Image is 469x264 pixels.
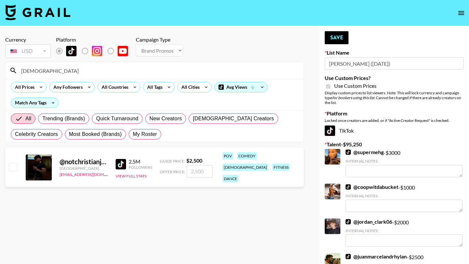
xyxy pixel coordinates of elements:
label: Talent - $ 95,250 [325,141,464,148]
div: - $ 1000 [346,184,462,212]
div: Locked once creators are added, or if "Active Creator Request" is checked. [325,118,464,123]
div: TikTok [325,125,464,136]
em: for bookers using this list [332,95,374,100]
div: All Countries [98,82,130,92]
strong: $ 2,500 [186,157,202,164]
img: TikTok [66,46,77,56]
span: Use Custom Prices [334,83,377,89]
input: 2,500 [187,165,213,178]
div: Internal Notes: [346,193,462,198]
button: open drawer [455,7,468,20]
div: Internal Notes: [346,159,462,164]
span: Trending (Brands) [42,115,85,123]
span: My Roster [133,130,157,138]
div: pov [222,152,233,160]
div: Any Followers [50,82,84,92]
div: Internal Notes: [346,228,462,233]
div: comedy [237,152,257,160]
span: Most Booked (Brands) [69,130,122,138]
img: TikTok [325,125,335,136]
a: @juanmarcelandrhylan [346,253,407,260]
input: Search by User Name [17,65,300,76]
div: All Prices [11,82,36,92]
div: 2.5M [129,158,152,165]
button: View Full Stats [116,174,147,178]
div: - $ 3000 [346,149,462,177]
a: @supermehg [346,149,384,155]
a: @coopwitdabucket [346,184,398,190]
img: Instagram [92,46,102,56]
span: New Creators [149,115,182,123]
div: @ notchristianjay [60,158,108,166]
div: All Tags [143,82,164,92]
div: Avg Views [215,82,267,92]
img: YouTube [118,46,128,56]
div: Currency [5,36,51,43]
div: Currency is locked to USD [5,43,51,59]
div: Campaign Type [136,36,183,43]
span: Celebrity Creators [15,130,58,138]
div: [GEOGRAPHIC_DATA] [60,166,108,171]
span: Offer Price: [160,169,185,174]
img: TikTok [346,150,351,155]
div: [DEMOGRAPHIC_DATA] [222,164,268,171]
div: Match Any Tags [11,98,58,108]
div: Display custom prices to list viewers. Note: This will lock currency and campaign type . Cannot b... [325,90,464,105]
img: TikTok [346,184,351,190]
img: TikTok [346,254,351,259]
a: @jordan_clark06 [346,218,392,225]
span: [DEMOGRAPHIC_DATA] Creators [193,115,274,123]
div: List locked to TikTok. [56,44,133,58]
label: List Name [325,49,464,56]
div: All Cities [178,82,201,92]
img: TikTok [116,159,126,169]
div: fitness [272,164,290,171]
label: Platform [325,110,464,117]
div: dance [222,175,238,182]
div: USD [7,46,50,57]
a: [EMAIL_ADDRESS][DOMAIN_NAME] [60,171,125,177]
div: Followers [129,165,152,170]
div: Platform [56,36,133,43]
button: Save [325,31,348,44]
span: All [25,115,31,123]
span: Quick Turnaround [96,115,138,123]
div: - $ 2000 [346,218,462,247]
label: Use Custom Prices? [325,75,464,81]
img: Grail Talent [5,5,70,20]
img: TikTok [346,219,351,224]
span: Guide Price: [160,159,185,164]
